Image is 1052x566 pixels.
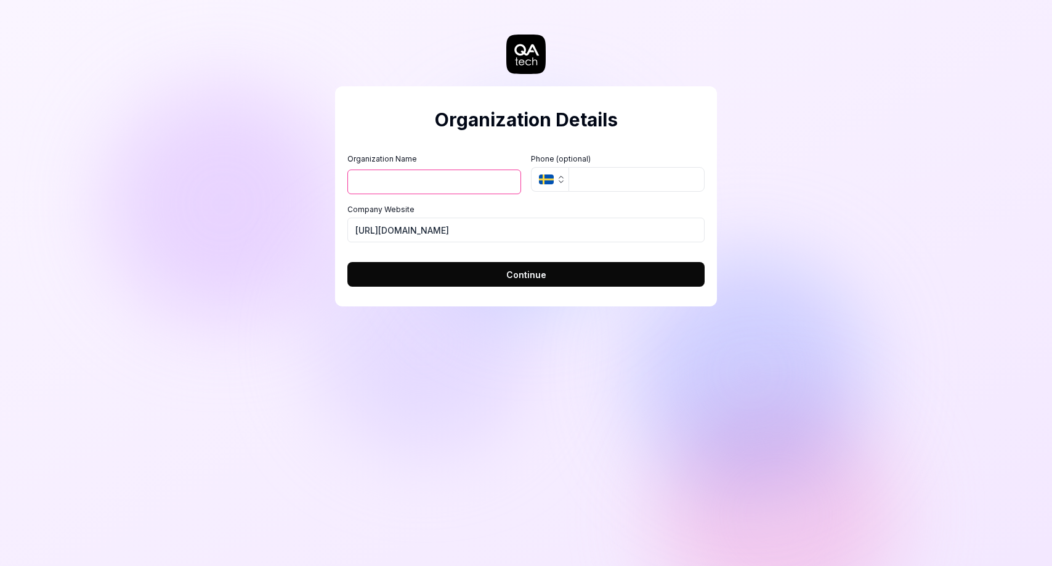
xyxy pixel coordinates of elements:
span: Continue [506,268,546,281]
input: https:// [347,218,705,242]
label: Phone (optional) [531,154,705,165]
button: Continue [347,262,705,287]
label: Company Website [347,204,705,215]
h2: Organization Details [347,106,705,134]
label: Organization Name [347,154,521,165]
